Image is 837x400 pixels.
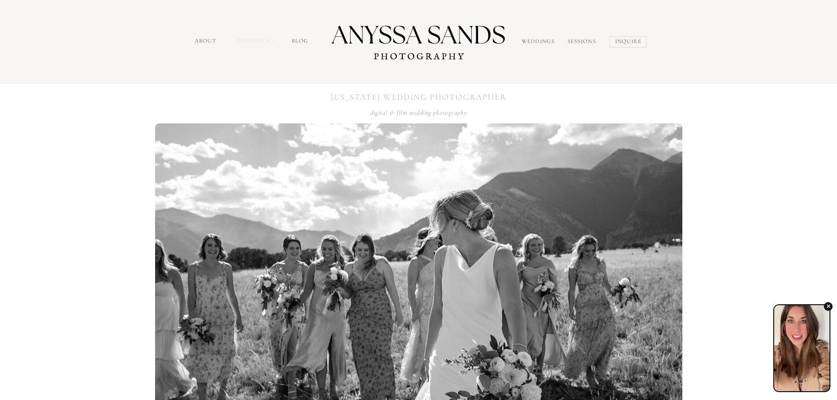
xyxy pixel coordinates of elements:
a: portfolio [237,37,275,47]
iframe: chipbot-button-iframe [769,300,835,398]
a: inquire [615,37,644,47]
a: Blog [292,37,312,47]
a: about [195,37,219,47]
a: Weddings [522,37,558,47]
h2: digital & film wedding photography [362,108,476,116]
a: sessions [568,37,600,48]
h1: [US_STATE] WEDDING PHOTOGRAPHER [322,91,516,102]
